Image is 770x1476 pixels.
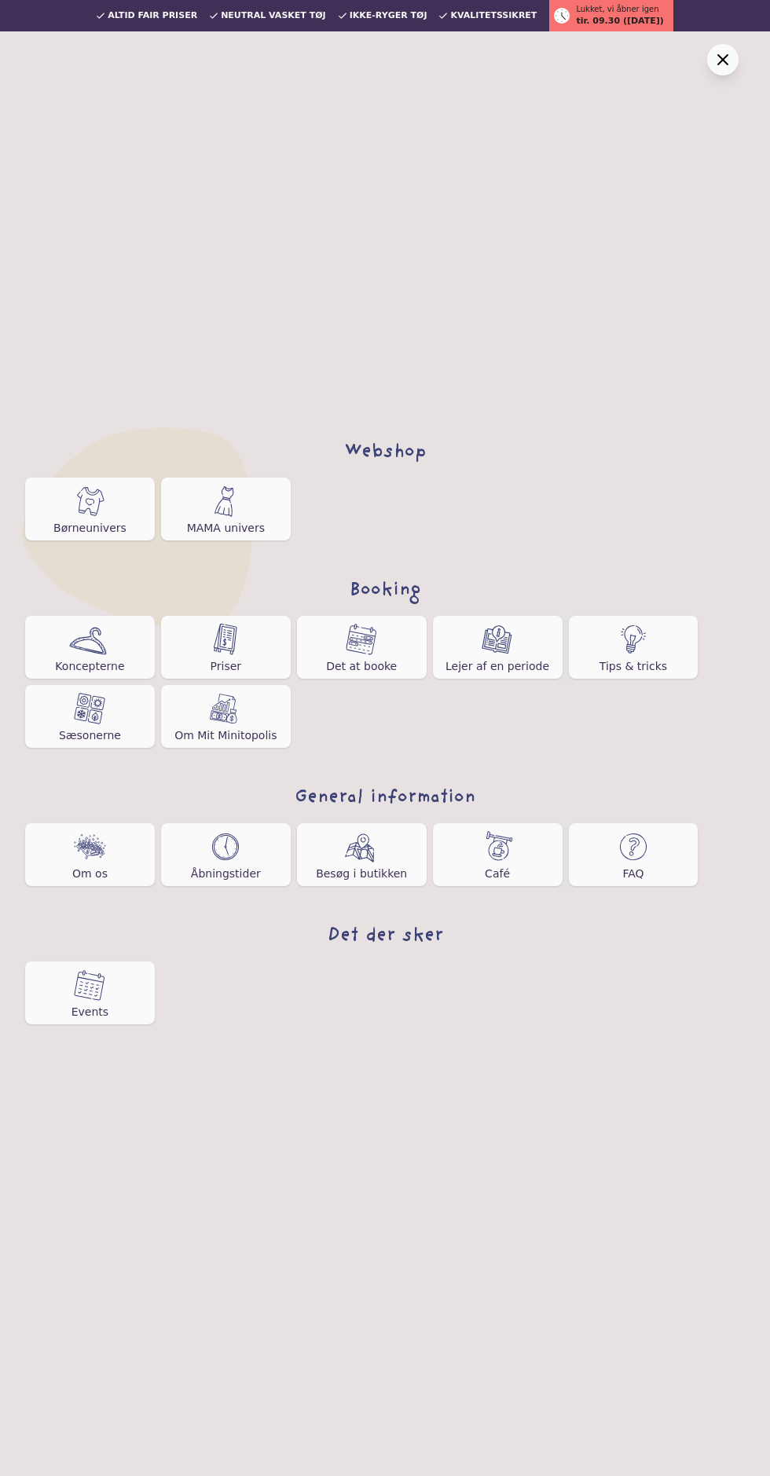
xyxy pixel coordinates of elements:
[445,661,549,671] span: Lejer af en periode
[74,693,105,724] img: Minitopolis sæson icon
[25,961,155,1024] a: Events
[74,485,105,517] img: Minitopolis børneunivers icon
[25,786,745,811] h3: General information
[485,869,510,878] span: Café
[433,616,563,679] a: Lejer af en periode
[25,616,155,679] a: Koncepterne
[482,624,513,655] img: Minitopolis guide icon
[161,478,291,540] a: MAMA univers
[346,624,377,655] img: Minitopolis how to book icon
[211,661,242,671] span: Priser
[55,661,124,671] span: Koncepterne
[569,823,698,886] a: FAQ
[433,823,563,886] a: Café
[59,731,121,740] span: Sæsonerne
[297,616,427,679] a: Det at booke
[25,685,155,748] a: Sæsonerne
[316,869,407,878] span: Besøg i butikken
[25,924,745,949] h3: Det der sker
[210,831,241,863] img: Minitopolis ur icon
[576,15,663,28] span: tir. 09.30 ([DATE])
[71,1007,108,1016] span: Events
[25,440,745,465] h3: Webshop
[71,831,109,863] img: Minitopolis brands icon
[576,3,658,15] span: Lukket, vi åbner igen
[345,831,379,863] img: Minitopolis kort icon
[569,616,698,679] a: Tips & tricks
[74,969,105,1001] img: Minitopolis brands icon
[69,624,111,655] img: Minitopolis bøjle icon
[214,485,237,517] img: Minitopolis mama icon
[53,523,126,533] span: Børneunivers
[621,624,646,655] img: Minitopolis tips og tricks icon
[210,693,241,724] img: Mit Minitopolis icon
[350,11,427,20] span: Ikke-ryger tøj
[25,478,155,540] a: Børneunivers
[213,624,239,655] img: Minitopolis pris icon
[450,11,537,20] span: Kvalitetssikret
[297,823,427,886] a: Besøg i butikken
[618,831,649,863] img: Minitopolis tilbud icon
[622,869,643,878] span: FAQ
[25,578,745,603] h3: Booking
[174,731,277,740] span: Om Mit Minitopolis
[187,523,265,533] span: MAMA univers
[108,11,197,20] span: Altid fair priser
[72,869,108,878] span: Om os
[482,831,513,863] img: Minitopolis cafe icon
[161,823,291,886] a: Åbningstider
[326,661,397,671] span: Det at booke
[221,11,326,20] span: Neutral vasket tøj
[599,661,667,671] span: Tips & tricks
[191,869,261,878] span: Åbningstider
[161,685,291,748] a: Om Mit Minitopolis
[25,823,155,886] a: Om os
[161,616,291,679] a: Priser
